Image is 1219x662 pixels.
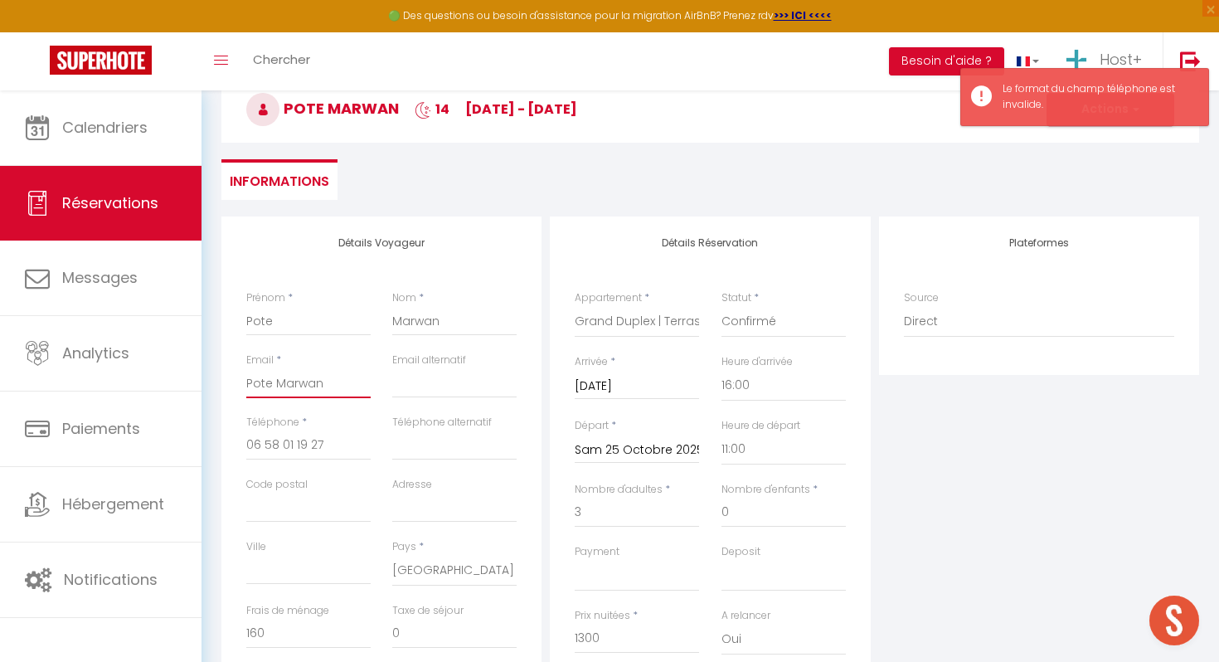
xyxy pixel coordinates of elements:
a: >>> ICI <<<< [774,8,832,22]
label: Téléphone alternatif [392,415,492,431]
img: Super Booking [50,46,152,75]
span: Paiements [62,418,140,439]
h4: Détails Réservation [575,237,845,249]
span: Notifications [64,569,158,590]
div: Le format du champ téléphone est invalide. [1003,81,1192,113]
label: Départ [575,418,609,434]
label: Prénom [246,290,285,306]
span: Host+ [1100,49,1142,70]
label: Pays [392,539,416,555]
li: Informations [221,159,338,200]
label: Adresse [392,477,432,493]
span: Messages [62,267,138,288]
h4: Détails Voyageur [246,237,517,249]
span: Analytics [62,343,129,363]
label: Deposit [721,544,760,560]
label: Appartement [575,290,642,306]
label: Payment [575,544,619,560]
label: Source [904,290,939,306]
h4: Plateformes [904,237,1174,249]
label: Nom [392,290,416,306]
label: Téléphone [246,415,299,431]
span: Chercher [253,51,310,68]
label: Nombre d'enfants [721,482,810,498]
label: Taxe de séjour [392,603,464,619]
span: 14 [415,100,449,119]
label: Heure d'arrivée [721,354,793,370]
label: Heure de départ [721,418,800,434]
span: Pote Marwan [246,98,399,119]
img: logout [1180,51,1201,71]
button: Besoin d'aide ? [889,47,1004,75]
label: Frais de ménage [246,603,329,619]
label: Nombre d'adultes [575,482,663,498]
label: Email [246,353,274,368]
img: ... [1064,47,1089,72]
label: Email alternatif [392,353,466,368]
div: Ouvrir le chat [1149,596,1199,645]
span: Calendriers [62,117,148,138]
label: Prix nuitées [575,608,630,624]
span: Hébergement [62,494,164,514]
label: Ville [246,539,266,555]
label: Arrivée [575,354,608,370]
a: Chercher [240,32,323,90]
label: Statut [721,290,751,306]
span: [DATE] - [DATE] [465,100,577,119]
label: Code postal [246,477,308,493]
label: A relancer [721,608,770,624]
span: Réservations [62,192,158,213]
a: ... Host+ [1051,32,1163,90]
